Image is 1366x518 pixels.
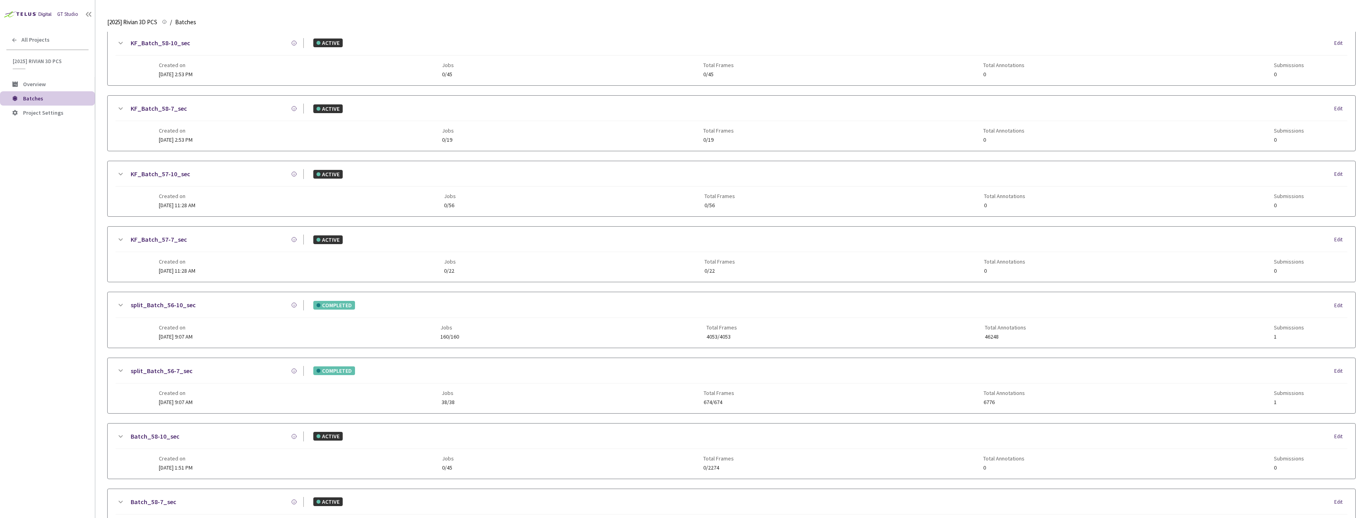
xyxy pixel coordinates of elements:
[159,202,195,209] span: [DATE] 11:28 AM
[23,81,46,88] span: Overview
[1274,455,1304,462] span: Submissions
[108,292,1355,347] div: split_Batch_56-10_secCOMPLETEDEditCreated on[DATE] 9:07 AMJobs160/160Total Frames4053/4053Total A...
[704,258,735,265] span: Total Frames
[159,127,193,134] span: Created on
[444,202,456,208] span: 0/56
[1334,39,1347,47] div: Edit
[703,137,734,143] span: 0/19
[313,235,343,244] div: ACTIVE
[131,497,176,507] a: Batch_58-7_sec
[131,366,193,376] a: split_Batch_56-7_sec
[21,37,50,43] span: All Projects
[440,334,459,340] span: 160/160
[1274,193,1304,199] span: Submissions
[440,324,459,331] span: Jobs
[1274,202,1304,208] span: 0
[1334,498,1347,506] div: Edit
[1274,268,1304,274] span: 0
[444,258,456,265] span: Jobs
[985,324,1026,331] span: Total Annotations
[704,193,735,199] span: Total Frames
[1334,236,1347,244] div: Edit
[984,390,1025,396] span: Total Annotations
[159,399,193,406] span: [DATE] 9:07 AM
[1274,137,1304,143] span: 0
[984,399,1025,405] span: 6776
[706,324,737,331] span: Total Frames
[108,358,1355,413] div: split_Batch_56-7_secCOMPLETEDEditCreated on[DATE] 9:07 AMJobs38/38Total Frames674/674Total Annota...
[442,71,454,77] span: 0/45
[983,465,1024,471] span: 0
[57,10,78,18] div: GT Studio
[984,193,1025,199] span: Total Annotations
[1274,390,1304,396] span: Submissions
[444,193,456,199] span: Jobs
[703,465,734,471] span: 0/2274
[704,390,734,396] span: Total Frames
[1274,62,1304,68] span: Submissions
[131,38,190,48] a: KF_Batch_58-10_sec
[131,235,187,245] a: KF_Batch_57-7_sec
[170,17,172,27] li: /
[984,268,1025,274] span: 0
[313,497,343,506] div: ACTIVE
[703,62,734,68] span: Total Frames
[704,268,735,274] span: 0/22
[108,227,1355,282] div: KF_Batch_57-7_secACTIVEEditCreated on[DATE] 11:28 AMJobs0/22Total Frames0/22Total Annotations0Sub...
[13,58,84,65] span: [2025] Rivian 3D PCS
[23,95,43,102] span: Batches
[313,432,343,441] div: ACTIVE
[23,109,64,116] span: Project Settings
[159,258,195,265] span: Created on
[159,324,193,331] span: Created on
[313,39,343,47] div: ACTIVE
[704,399,734,405] span: 674/674
[444,268,456,274] span: 0/22
[131,300,196,310] a: split_Batch_56-10_sec
[706,334,737,340] span: 4053/4053
[159,71,193,78] span: [DATE] 2:53 PM
[313,301,355,310] div: COMPLETED
[159,333,193,340] span: [DATE] 9:07 AM
[108,161,1355,216] div: KF_Batch_57-10_secACTIVEEditCreated on[DATE] 11:28 AMJobs0/56Total Frames0/56Total Annotations0Su...
[159,193,195,199] span: Created on
[107,17,157,27] span: [2025] Rivian 3D PCS
[131,431,179,441] a: Batch_58-10_sec
[313,104,343,113] div: ACTIVE
[442,127,454,134] span: Jobs
[703,71,734,77] span: 0/45
[984,258,1025,265] span: Total Annotations
[983,71,1024,77] span: 0
[131,104,187,114] a: KF_Batch_58-7_sec
[313,366,355,375] div: COMPLETED
[442,465,454,471] span: 0/45
[983,127,1024,134] span: Total Annotations
[983,137,1024,143] span: 0
[703,127,734,134] span: Total Frames
[1334,433,1347,441] div: Edit
[1334,105,1347,113] div: Edit
[1274,324,1304,331] span: Submissions
[985,334,1026,340] span: 46248
[175,17,196,27] span: Batches
[1274,334,1304,340] span: 1
[983,455,1024,462] span: Total Annotations
[1274,71,1304,77] span: 0
[1274,465,1304,471] span: 0
[313,170,343,179] div: ACTIVE
[1334,170,1347,178] div: Edit
[983,62,1024,68] span: Total Annotations
[159,136,193,143] span: [DATE] 2:53 PM
[442,62,454,68] span: Jobs
[131,169,190,179] a: KF_Batch_57-10_sec
[442,399,455,405] span: 38/38
[1334,367,1347,375] div: Edit
[1334,302,1347,310] div: Edit
[1274,127,1304,134] span: Submissions
[442,455,454,462] span: Jobs
[159,390,193,396] span: Created on
[704,202,735,208] span: 0/56
[159,464,193,471] span: [DATE] 1:51 PM
[703,455,734,462] span: Total Frames
[1274,399,1304,405] span: 1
